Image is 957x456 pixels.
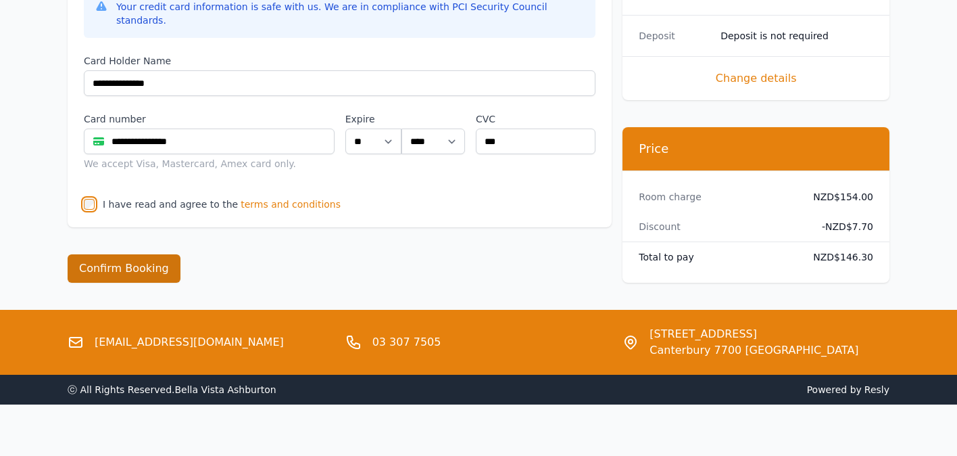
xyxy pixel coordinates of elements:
[639,250,791,264] dt: Total to pay
[802,190,873,204] dd: NZD$154.00
[68,384,276,395] span: ⓒ All Rights Reserved. Bella Vista Ashburton
[639,190,791,204] dt: Room charge
[68,254,180,283] button: Confirm Booking
[84,112,335,126] label: Card number
[802,220,873,233] dd: - NZD$7.70
[476,112,595,126] label: CVC
[484,383,889,396] span: Powered by
[84,54,595,68] label: Card Holder Name
[639,220,791,233] dt: Discount
[401,112,465,126] label: .
[864,384,889,395] a: Resly
[649,342,858,359] span: Canterbury 7700 [GEOGRAPHIC_DATA]
[95,334,284,350] a: [EMAIL_ADDRESS][DOMAIN_NAME]
[345,112,401,126] label: Expire
[103,199,238,210] label: I have read and agree to the
[372,334,441,350] a: 03 307 7505
[639,70,873,87] span: Change details
[639,29,710,43] dt: Deposit
[241,198,341,211] span: terms and conditions
[649,326,858,342] span: [STREET_ADDRESS]
[802,250,873,264] dd: NZD$146.30
[720,29,873,43] dd: Deposit is not required
[84,157,335,170] div: We accept Visa, Mastercard, Amex card only.
[639,141,873,157] h3: Price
